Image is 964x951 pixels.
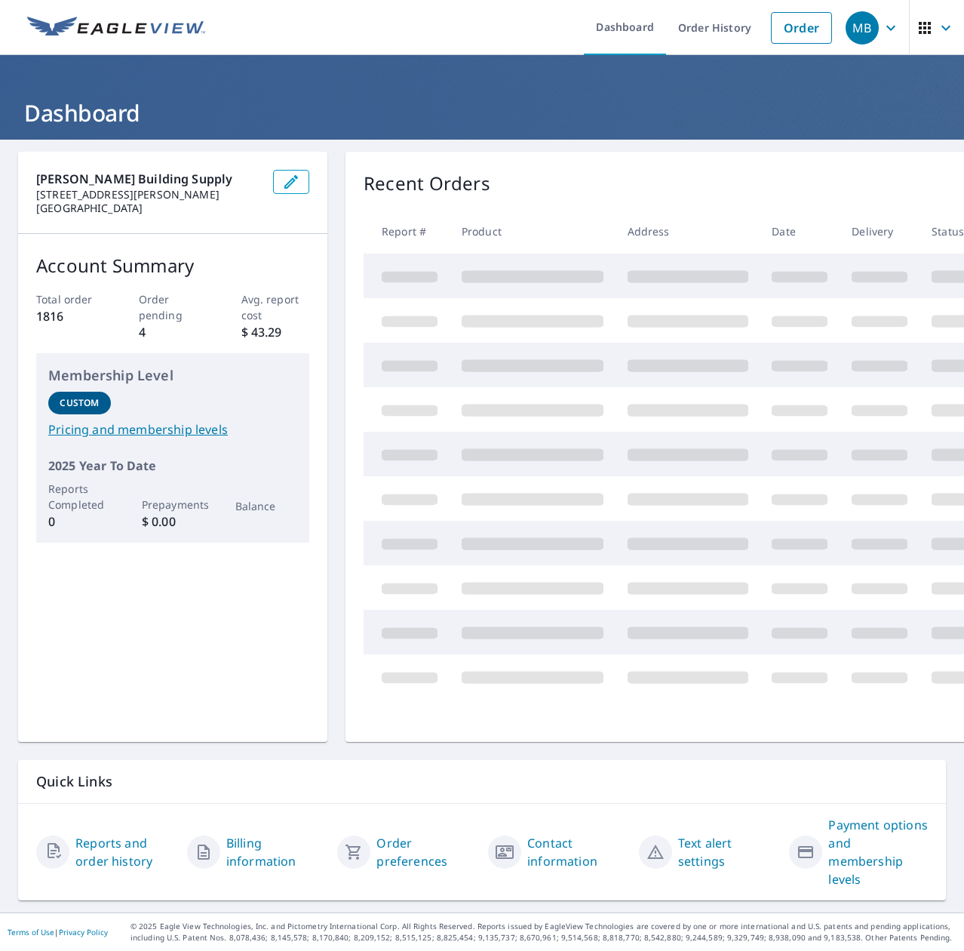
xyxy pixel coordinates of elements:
p: [GEOGRAPHIC_DATA] [36,202,261,215]
a: Reports and order history [75,834,175,870]
p: | [8,928,108,937]
a: Billing information [226,834,326,870]
p: Prepayments [142,497,204,512]
p: $ 43.29 [241,323,310,341]
a: Pricing and membership levels [48,420,297,439]
th: Address [616,209,760,254]
p: Membership Level [48,365,297,386]
a: Order preferences [376,834,476,870]
p: Account Summary [36,252,309,279]
p: Recent Orders [364,170,490,197]
th: Delivery [840,209,919,254]
div: MB [846,11,879,45]
th: Date [760,209,840,254]
a: Privacy Policy [59,927,108,937]
a: Order [771,12,832,44]
p: Quick Links [36,772,928,791]
a: Text alert settings [678,834,778,870]
p: 2025 Year To Date [48,457,297,475]
p: Reports Completed [48,481,111,512]
th: Report # [364,209,450,254]
p: Avg. report cost [241,291,310,323]
p: Custom [60,396,99,410]
p: Balance [235,498,298,514]
p: [STREET_ADDRESS][PERSON_NAME] [36,188,261,202]
p: 0 [48,512,111,531]
p: [PERSON_NAME] Building Supply [36,170,261,188]
h1: Dashboard [18,97,946,128]
p: Order pending [139,291,207,323]
a: Terms of Use [8,927,54,937]
a: Contact information [527,834,627,870]
p: Total order [36,291,105,307]
p: 1816 [36,307,105,325]
th: Product [450,209,616,254]
p: © 2025 Eagle View Technologies, Inc. and Pictometry International Corp. All Rights Reserved. Repo... [130,921,956,943]
p: 4 [139,323,207,341]
a: Payment options and membership levels [828,816,928,888]
img: EV Logo [27,17,205,39]
p: $ 0.00 [142,512,204,531]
